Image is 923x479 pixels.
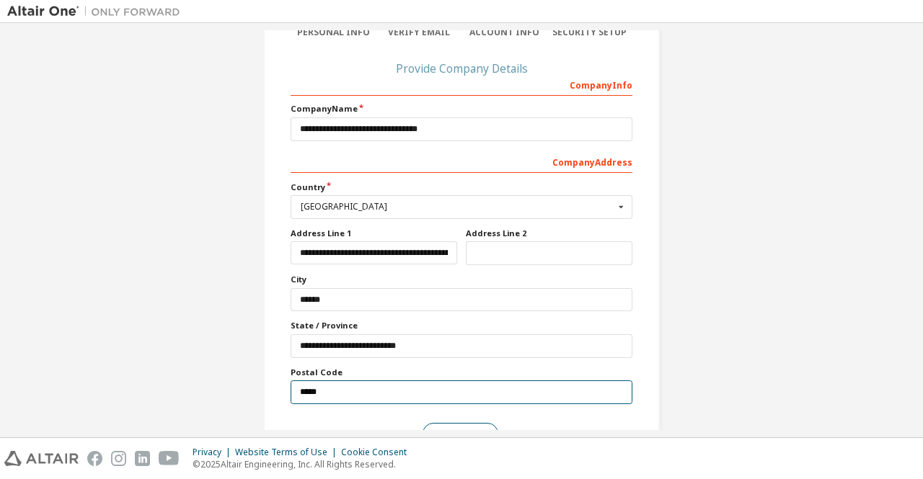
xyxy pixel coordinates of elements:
[111,451,126,466] img: instagram.svg
[193,447,235,458] div: Privacy
[376,27,462,38] div: Verify Email
[291,320,632,331] label: State / Province
[547,27,633,38] div: Security Setup
[193,458,415,470] p: © 2025 Altair Engineering, Inc. All Rights Reserved.
[135,451,150,466] img: linkedin.svg
[301,202,614,211] div: [GEOGRAPHIC_DATA]
[87,451,102,466] img: facebook.svg
[291,367,632,378] label: Postal Code
[7,4,187,19] img: Altair One
[466,228,632,239] label: Address Line 2
[291,150,632,173] div: Company Address
[4,451,79,466] img: altair_logo.svg
[291,103,632,115] label: Company Name
[291,182,632,193] label: Country
[159,451,180,466] img: youtube.svg
[291,228,457,239] label: Address Line 1
[461,27,547,38] div: Account Info
[291,27,376,38] div: Personal Info
[423,423,498,444] button: Next
[291,64,632,73] div: Provide Company Details
[291,73,632,96] div: Company Info
[291,274,632,285] label: City
[341,447,415,458] div: Cookie Consent
[235,447,341,458] div: Website Terms of Use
